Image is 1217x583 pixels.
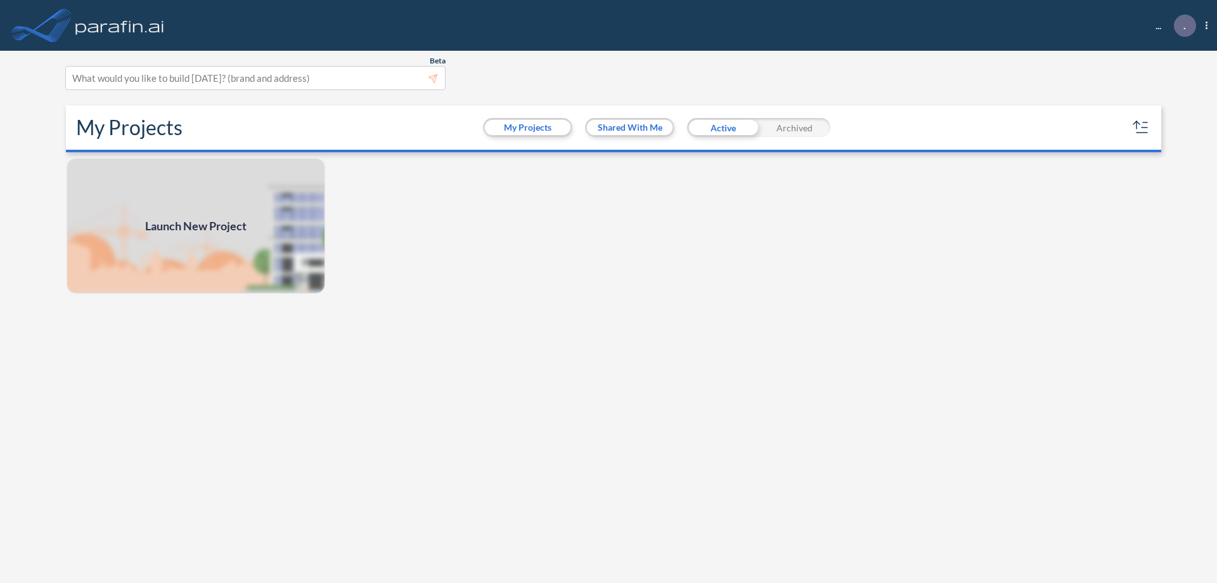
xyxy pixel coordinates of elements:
[485,120,570,135] button: My Projects
[587,120,673,135] button: Shared With Me
[1183,20,1186,31] p: .
[73,13,167,38] img: logo
[145,218,247,235] span: Launch New Project
[687,118,759,137] div: Active
[66,157,326,294] a: Launch New Project
[1137,15,1207,37] div: ...
[76,115,183,140] h2: My Projects
[430,56,446,66] span: Beta
[759,118,830,137] div: Archived
[66,157,326,294] img: add
[1131,117,1151,138] button: sort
